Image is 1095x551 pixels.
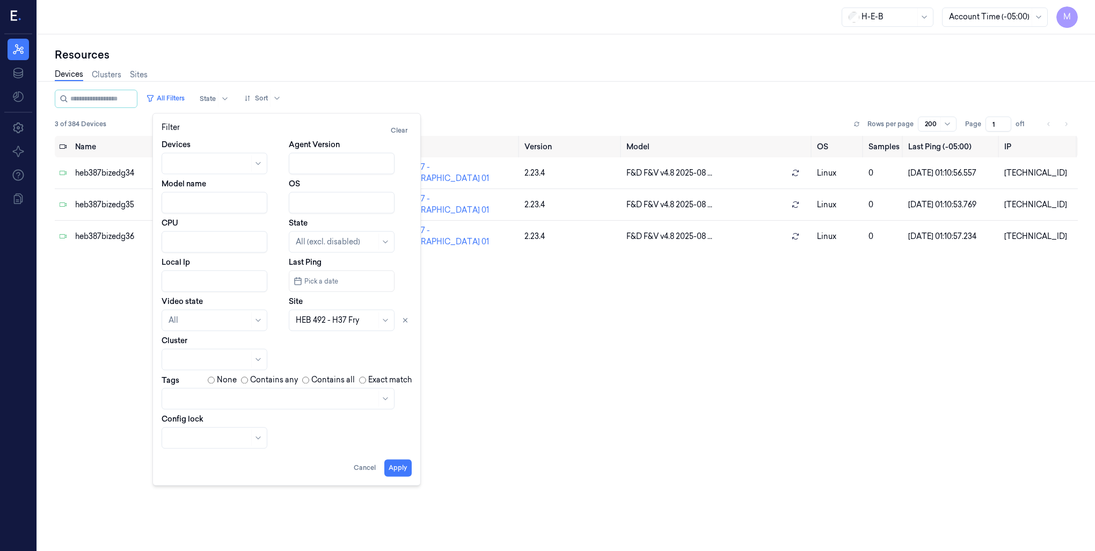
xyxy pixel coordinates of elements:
span: of 1 [1016,119,1033,129]
p: linux [817,231,860,242]
label: Contains any [250,374,298,386]
div: 0 [868,199,900,211]
div: [DATE] 01:10:57.234 [908,231,996,242]
div: [DATE] 01:10:53.769 [908,199,996,211]
a: Sites [130,69,148,81]
label: Model name [162,178,206,189]
button: M [1056,6,1078,28]
th: Last Ping (-05:00) [904,136,1000,157]
label: State [289,218,308,228]
div: Filter [162,122,412,139]
button: Apply [384,459,412,476]
div: [TECHNICAL_ID] [1004,168,1074,179]
div: [TECHNICAL_ID] [1004,231,1074,242]
label: Local Ip [162,257,190,267]
div: 0 [868,231,900,242]
label: CPU [162,218,178,228]
div: heb387bizedg34 [75,168,195,179]
button: All Filters [142,90,189,107]
p: linux [817,168,860,179]
label: Agent Version [289,139,340,150]
a: Devices [55,69,83,81]
label: Last Ping [289,257,322,267]
label: Video state [162,296,203,307]
th: IP [1000,136,1078,157]
div: 2.23.4 [524,168,618,179]
div: heb387bizedg36 [75,231,195,242]
th: Samples [864,136,904,157]
label: Contains all [311,374,355,386]
span: Page [965,119,981,129]
label: OS [289,178,300,189]
div: 2.23.4 [524,231,618,242]
th: OS [813,136,864,157]
div: Resources [55,47,1078,62]
div: 0 [868,168,900,179]
th: Name [71,136,199,157]
label: None [217,374,237,386]
th: Site [391,136,520,157]
div: heb387bizedg35 [75,199,195,211]
a: Clusters [92,69,121,81]
span: Pick a date [302,276,338,286]
label: Tags [162,376,179,384]
nav: pagination [1041,117,1074,132]
button: Cancel [349,459,380,476]
div: [TECHNICAL_ID] [1004,199,1074,211]
span: 3 of 384 Devices [55,119,106,129]
span: F&D F&V v4.8 2025-08 ... [626,199,712,211]
span: F&D F&V v4.8 2025-08 ... [626,168,712,179]
th: Model [622,136,813,157]
button: Clear [386,122,412,139]
label: Exact match [368,374,412,386]
label: Cluster [162,335,187,346]
label: Site [289,296,303,307]
div: 2.23.4 [524,199,618,211]
th: Version [520,136,622,157]
span: F&D F&V v4.8 2025-08 ... [626,231,712,242]
button: Pick a date [289,270,395,292]
label: Config lock [162,414,203,424]
label: Devices [162,139,191,150]
div: [DATE] 01:10:56.557 [908,168,996,179]
p: linux [817,199,860,211]
p: Rows per page [867,119,914,129]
